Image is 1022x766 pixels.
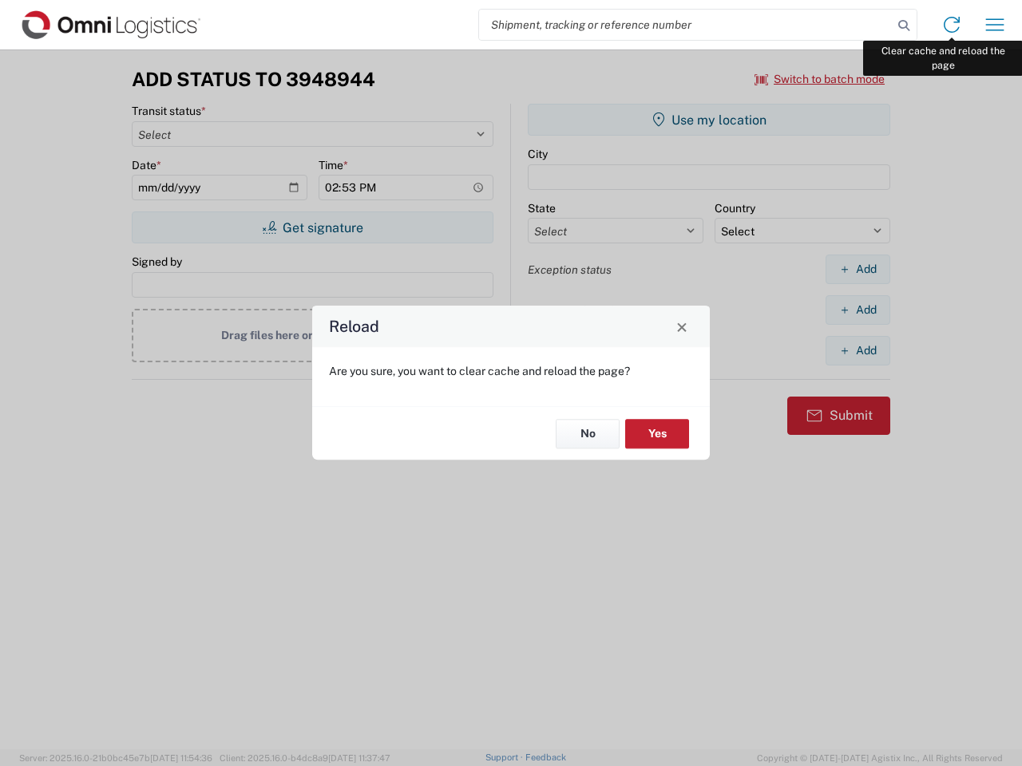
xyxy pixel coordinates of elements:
h4: Reload [329,315,379,338]
button: No [556,419,620,448]
input: Shipment, tracking or reference number [479,10,893,40]
p: Are you sure, you want to clear cache and reload the page? [329,364,693,378]
button: Yes [625,419,689,448]
button: Close [671,315,693,338]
